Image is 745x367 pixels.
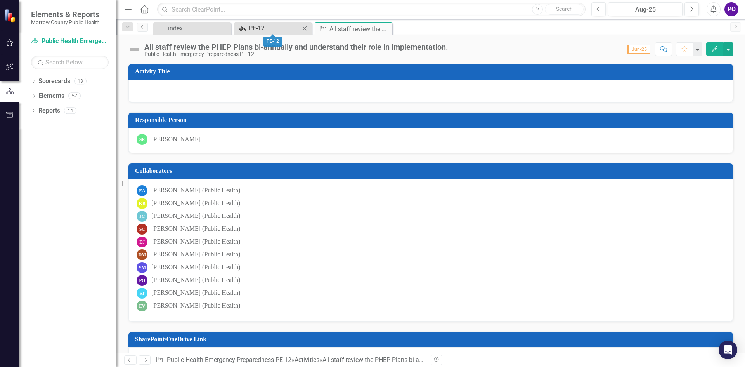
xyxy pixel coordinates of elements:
div: PE-12 [263,37,282,47]
div: All staff review the PHEP Plans bi-annually and understand their role in implementation. [322,356,562,364]
div: [PERSON_NAME] (Public Health) [151,199,240,208]
div: EA [137,185,147,196]
div: Public Health Emergency Preparedness PE-12 [144,51,448,57]
a: Elements [38,92,64,101]
div: ST [137,288,147,299]
a: Public Health Emergency Preparedness PE-12 [167,356,291,364]
div: [PERSON_NAME] (Public Health) [151,263,240,272]
div: PO [137,275,147,286]
div: SC [137,224,147,235]
span: Elements & Reports [31,10,99,19]
h3: Collaborators [135,167,729,174]
div: KB [137,198,147,209]
div: 57 [68,93,81,99]
h3: Activity Title [135,68,729,75]
div: Aug-25 [611,5,680,14]
h3: Responsible Person [135,117,729,123]
span: Search [556,6,573,12]
div: index [168,23,229,33]
div: 14 [64,107,76,114]
input: Search Below... [31,56,109,69]
a: PE-12 [236,23,300,33]
div: All staff review the PHEP Plans bi-annually and understand their role in implementation. [144,43,448,51]
div: [PERSON_NAME] (Public Health) [151,186,240,195]
div: YM [137,262,147,273]
h3: SharePoint/OneDrive Link [135,336,729,343]
div: [PERSON_NAME] (Public Health) [151,250,240,259]
input: Search ClearPoint... [157,3,586,16]
a: index [155,23,229,33]
div: All staff review the PHEP Plans bi-annually and understand their role in implementation. [329,24,390,34]
img: Not Defined [128,43,140,56]
div: [PERSON_NAME] (Public Health) [151,301,240,310]
div: [PERSON_NAME] (Public Health) [151,289,240,297]
div: DJ [137,237,147,247]
div: 13 [74,78,87,85]
div: [PERSON_NAME] [151,135,201,144]
div: SR [137,134,147,145]
div: » » [156,356,425,365]
button: Search [545,4,584,15]
div: JC [137,211,147,222]
div: PE-12 [249,23,300,33]
div: [PERSON_NAME] (Public Health) [151,212,240,221]
a: Scorecards [38,77,70,86]
button: Aug-25 [608,2,683,16]
div: [PERSON_NAME] (Public Health) [151,224,240,233]
span: Jun-25 [627,45,650,54]
a: Public Health Emergency Preparedness PE-12 [31,37,109,46]
div: DM [137,249,147,260]
img: ClearPoint Strategy [4,9,17,23]
small: Morrow County Public Health [31,19,99,25]
a: Activities [295,356,319,364]
div: Open Intercom Messenger [719,341,737,359]
div: [PERSON_NAME] (Public Health) [151,237,240,246]
a: Reports [38,106,60,115]
div: [PERSON_NAME] (Public Health) [151,276,240,285]
button: PO [724,2,738,16]
div: EV [137,301,147,311]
